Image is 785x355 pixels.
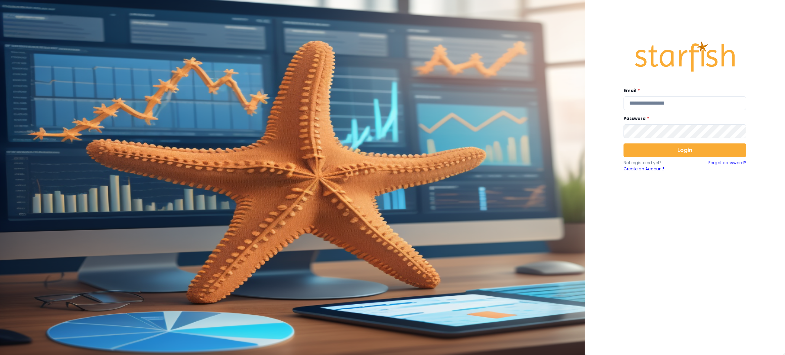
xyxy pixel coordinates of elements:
[624,88,742,94] label: Email
[624,166,685,172] a: Create an Account!
[624,143,746,157] button: Login
[624,115,742,122] label: Password
[708,160,746,172] a: Forgot password?
[634,35,736,78] img: Logo.42cb71d561138c82c4ab.png
[624,160,685,166] p: Not registered yet?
